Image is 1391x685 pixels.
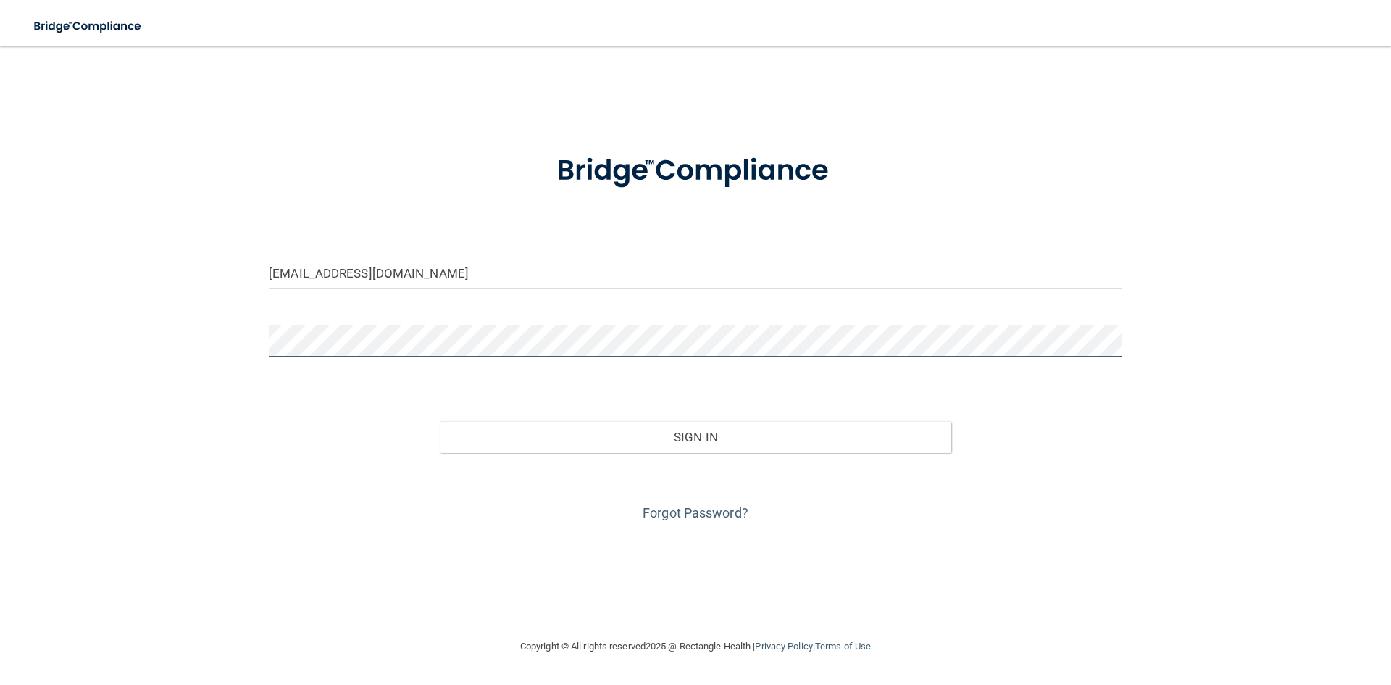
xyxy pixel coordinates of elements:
[440,421,952,453] button: Sign In
[431,623,960,670] div: Copyright © All rights reserved 2025 @ Rectangle Health | |
[755,641,812,652] a: Privacy Policy
[527,133,864,209] img: bridge_compliance_login_screen.278c3ca4.svg
[269,257,1122,289] input: Email
[643,505,748,520] a: Forgot Password?
[815,641,871,652] a: Terms of Use
[22,12,155,41] img: bridge_compliance_login_screen.278c3ca4.svg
